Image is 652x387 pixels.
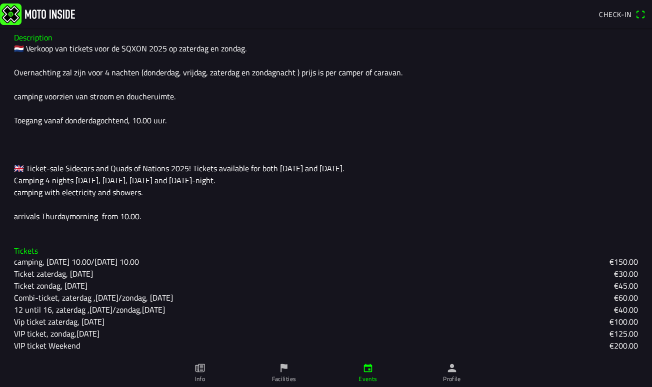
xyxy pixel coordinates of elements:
ion-text: Combi-ticket, zaterdag ,[DATE]/zondag, [DATE] [14,292,173,304]
ion-text: €45.00 [614,280,638,292]
ion-text: camping, [DATE] 10.00/[DATE] 10.00 [14,256,139,268]
ion-text: €40.00 [614,304,638,316]
ion-text: 12 until 16, zaterdag ,[DATE]/zondag,[DATE] [14,304,165,316]
ion-text: €150.00 [609,256,638,268]
ion-text: €200.00 [609,340,638,352]
ion-text: VIP ticket Weekend [14,340,80,352]
ion-icon: flag [278,363,289,374]
h3: Description [14,33,638,42]
ion-label: Facilities [272,375,296,384]
ion-text: Ticket zondag, [DATE] [14,280,87,292]
ion-icon: person [446,363,457,374]
ion-text: VIP ticket, zondag,[DATE] [14,328,99,340]
ion-text: €30.00 [614,268,638,280]
ion-text: €60.00 [614,292,638,304]
ion-icon: calendar [362,363,373,374]
ion-text: Vip ticket zaterdag, [DATE] [14,316,104,328]
ion-text: Ticket zaterdag, [DATE] [14,268,93,280]
ion-label: Info [195,375,205,384]
ion-label: Events [358,375,377,384]
ion-text: €125.00 [609,328,638,340]
ion-text: €100.00 [609,316,638,328]
div: 🇳🇱 Verkoop van tickets voor de SQXON 2025 op zaterdag en zondag. Overnachting zal zijn voor 4 nac... [14,42,638,222]
a: Check-inqr scanner [594,5,650,22]
ion-label: Profile [443,375,461,384]
h3: Tickets [14,246,638,256]
ion-icon: paper [194,363,205,374]
span: Check-in [599,9,631,19]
